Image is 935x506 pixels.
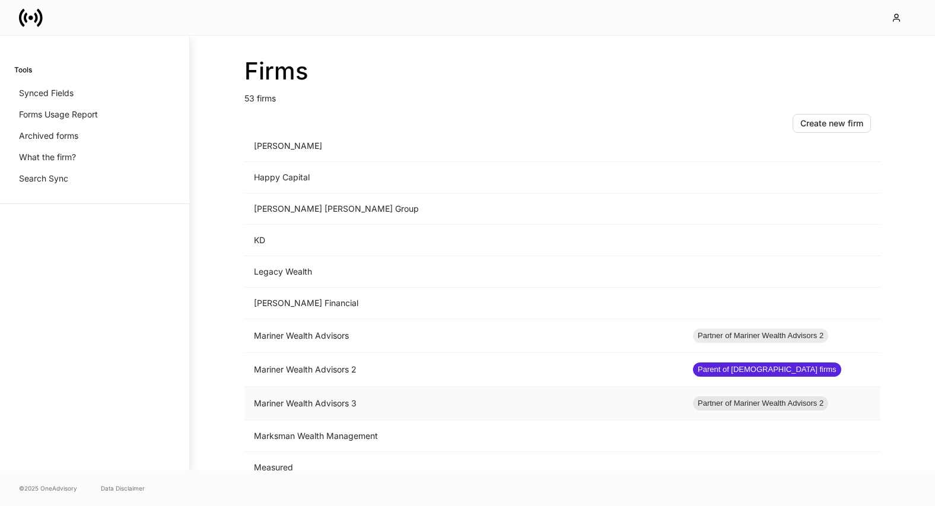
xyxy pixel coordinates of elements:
button: Create new firm [793,114,871,133]
p: 53 firms [244,85,880,104]
div: Create new firm [800,117,863,129]
p: Archived forms [19,130,78,142]
a: Forms Usage Report [14,104,175,125]
a: Synced Fields [14,82,175,104]
p: What the firm? [19,151,76,163]
td: Legacy Wealth [244,256,683,288]
p: Synced Fields [19,87,74,99]
td: Marksman Wealth Management [244,421,683,452]
td: KD [244,225,683,256]
p: Search Sync [19,173,68,184]
td: Mariner Wealth Advisors 3 [244,387,683,421]
span: Parent of [DEMOGRAPHIC_DATA] firms [693,364,841,375]
td: Happy Capital [244,162,683,193]
td: Mariner Wealth Advisors [244,319,683,353]
span: Partner of Mariner Wealth Advisors 2 [693,397,828,409]
td: Measured [244,452,683,483]
td: [PERSON_NAME] Financial [244,288,683,319]
td: Mariner Wealth Advisors 2 [244,353,683,387]
a: Archived forms [14,125,175,147]
span: © 2025 OneAdvisory [19,483,77,493]
span: Partner of Mariner Wealth Advisors 2 [693,330,828,342]
a: Search Sync [14,168,175,189]
a: Data Disclaimer [101,483,145,493]
h2: Firms [244,57,880,85]
p: Forms Usage Report [19,109,98,120]
td: [PERSON_NAME] [PERSON_NAME] Group [244,193,683,225]
a: What the firm? [14,147,175,168]
h6: Tools [14,64,32,75]
td: [PERSON_NAME] [244,131,683,162]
